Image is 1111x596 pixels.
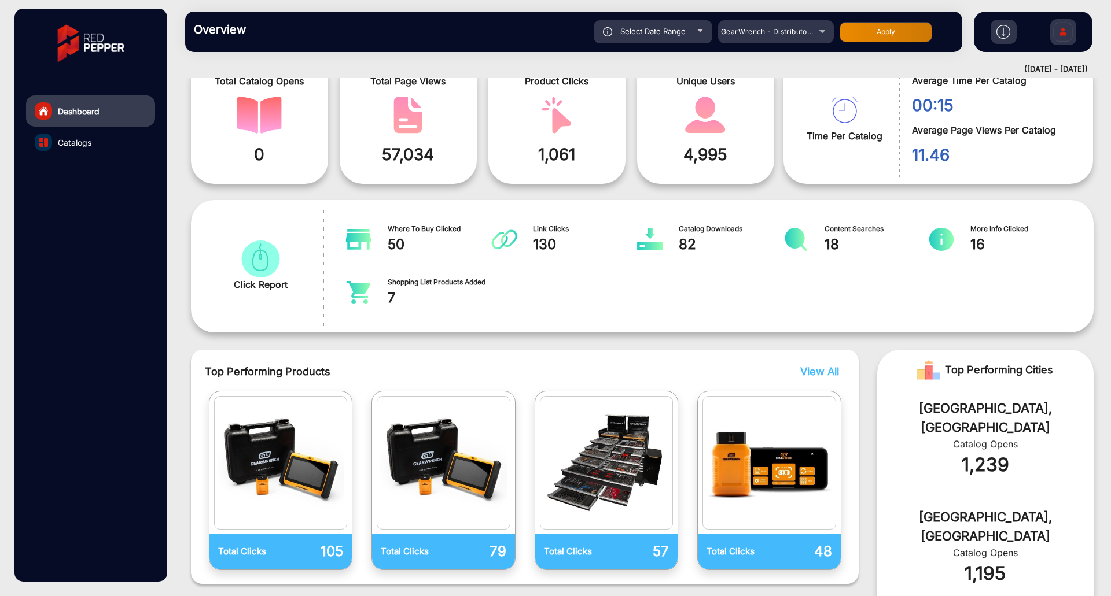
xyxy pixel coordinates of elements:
[1051,13,1075,54] img: Sign%20Up.svg
[388,287,492,308] span: 7
[800,365,839,377] span: View All
[646,74,766,88] span: Unique Users
[832,97,858,123] img: catalog
[26,127,155,158] a: Catalogs
[797,364,836,379] button: View All
[218,399,344,526] img: catalog
[825,234,929,255] span: 18
[348,142,468,166] span: 57,034
[388,277,492,287] span: Shopping List Products Added
[345,281,371,304] img: catalog
[388,234,492,255] span: 50
[388,224,492,234] span: Where To Buy Clicked
[218,545,281,558] p: Total Clicks
[825,224,929,234] span: Content Searches
[603,27,613,36] img: icon
[533,234,638,255] span: 130
[912,143,1076,167] span: 11.46
[49,14,133,72] img: vmg-logo
[706,399,833,526] img: catalog
[58,105,100,117] span: Dashboard
[238,240,283,277] img: catalog
[929,228,955,251] img: catalog
[345,228,371,251] img: catalog
[534,97,579,134] img: catalog
[637,228,663,251] img: catalog
[895,451,1076,479] div: 1,239
[497,74,617,88] span: Product Clicks
[380,399,507,526] img: catalog
[205,364,693,379] span: Top Performing Products
[543,399,670,526] img: catalog
[895,437,1076,451] div: Catalog Opens
[443,541,506,562] p: 79
[38,106,49,116] img: home
[770,541,832,562] p: 48
[912,73,1076,87] span: Average Time Per Catalog
[970,234,1075,255] span: 16
[912,93,1076,117] span: 00:15
[39,138,48,147] img: catalog
[281,541,343,562] p: 105
[679,234,783,255] span: 82
[721,27,814,36] span: GearWrench - Distributors
[348,74,468,88] span: Total Page Views
[970,224,1075,234] span: More Info Clicked
[683,97,728,134] img: catalog
[174,64,1088,75] div: ([DATE] - [DATE])
[200,142,319,166] span: 0
[194,23,356,36] h3: Overview
[620,27,686,36] span: Select Date Range
[783,228,809,251] img: catalog
[26,95,155,127] a: Dashboard
[491,228,517,251] img: catalog
[996,25,1010,39] img: h2download.svg
[385,97,431,134] img: catalog
[895,399,1076,437] div: [GEOGRAPHIC_DATA], [GEOGRAPHIC_DATA]
[917,358,940,382] img: Rank image
[234,277,288,291] span: Click Report
[945,358,1053,382] span: Top Performing Cities
[497,142,617,166] span: 1,061
[895,546,1076,560] div: Catalog Opens
[200,74,319,88] span: Total Catalog Opens
[895,560,1076,587] div: 1,195
[381,545,443,558] p: Total Clicks
[533,224,638,234] span: Link Clicks
[679,224,783,234] span: Catalog Downloads
[707,545,769,558] p: Total Clicks
[646,142,766,166] span: 4,995
[606,541,669,562] p: 57
[840,22,932,42] button: Apply
[912,123,1076,137] span: Average Page Views Per Catalog
[544,545,606,558] p: Total Clicks
[237,97,282,134] img: catalog
[58,136,91,149] span: Catalogs
[895,508,1076,546] div: [GEOGRAPHIC_DATA], [GEOGRAPHIC_DATA]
